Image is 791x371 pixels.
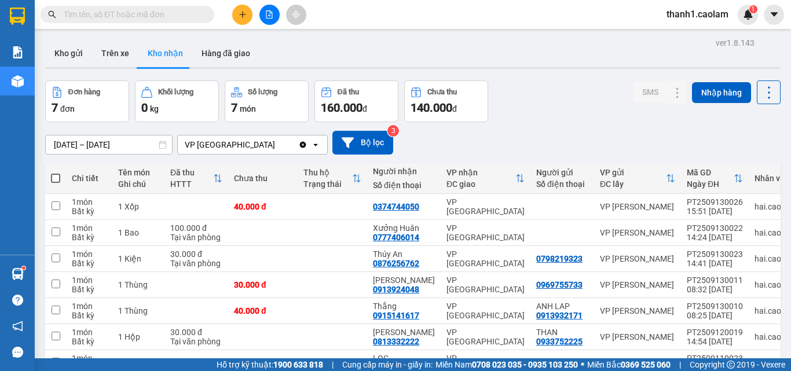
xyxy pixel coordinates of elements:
div: Ngày ĐH [687,179,734,189]
div: 08:25 [DATE] [687,311,743,320]
div: VP [GEOGRAPHIC_DATA] [446,249,525,268]
div: Chưa thu [234,174,292,183]
div: 1 món [72,354,107,363]
div: 1 Hộp [118,332,159,341]
div: 30.000 đ [170,249,222,259]
div: 08:32 [DATE] [687,285,743,294]
img: warehouse-icon [12,268,24,280]
span: | [679,358,681,371]
div: Bất kỳ [72,259,107,268]
div: Tại văn phòng [170,337,222,346]
div: Chi tiết [72,174,107,183]
span: file-add [265,10,273,19]
div: 0876256762 [373,259,419,268]
div: 1 Thùng [118,280,159,289]
div: 1 món [72,197,107,207]
div: 1 món [72,276,107,285]
div: VP [GEOGRAPHIC_DATA] [185,139,275,150]
div: THAN [536,328,588,337]
div: 40.000 đ [234,306,292,315]
div: ĐC giao [446,179,515,189]
span: 0 [141,101,148,115]
img: logo-vxr [10,8,25,25]
div: 1 món [72,302,107,311]
span: Miền Bắc [587,358,671,371]
input: Select a date range. [46,135,172,154]
div: VP [GEOGRAPHIC_DATA] [446,276,525,294]
div: Tại văn phòng [170,233,222,242]
div: PT2509120019 [687,328,743,337]
button: Hàng đã giao [192,39,259,67]
div: 30.000 đ [234,280,292,289]
button: Chưa thu140.000đ [404,80,488,122]
div: PT2509130023 [687,249,743,259]
span: 160.000 [321,101,362,115]
div: 100.000 đ [170,223,222,233]
div: Chưa thu [427,88,457,96]
sup: 1 [22,266,25,270]
th: Toggle SortBy [298,163,367,194]
span: món [240,104,256,113]
div: 0933752225 [536,337,583,346]
div: Mã GD [687,168,734,177]
span: question-circle [12,295,23,306]
div: 1 món [72,328,107,337]
div: Bất kỳ [72,207,107,216]
span: Miền Nam [435,358,578,371]
div: PT2509130010 [687,302,743,311]
span: | [332,358,334,371]
button: aim [286,5,306,25]
div: Thắng [373,302,435,311]
div: 1 Bao [118,228,159,237]
div: VP [PERSON_NAME] [600,332,675,341]
div: 1 Thùng [118,306,159,315]
strong: 0708 023 035 - 0935 103 250 [472,360,578,369]
th: Toggle SortBy [164,163,228,194]
div: PT2509130026 [687,197,743,207]
th: Toggle SortBy [681,163,749,194]
div: 1 món [72,223,107,233]
div: Thu hộ [303,168,352,177]
strong: 0369 525 060 [621,360,671,369]
div: 14:24 [DATE] [687,233,743,242]
div: VP [GEOGRAPHIC_DATA] [446,328,525,346]
button: Trên xe [92,39,138,67]
div: 0374744050 [373,202,419,211]
div: VP [PERSON_NAME] [600,228,675,237]
span: message [12,347,23,358]
div: Số lượng [248,88,277,96]
span: 140.000 [411,101,452,115]
div: VP [PERSON_NAME] [600,202,675,211]
span: ⚪️ [581,362,584,367]
div: VP gửi [600,168,666,177]
div: VP nhận [446,168,515,177]
div: 1 Kiện [118,254,159,263]
button: Nhập hàng [692,82,751,103]
button: Kho nhận [138,39,192,67]
div: 1 Xốp [118,202,159,211]
div: Bất kỳ [72,337,107,346]
div: 0969755733 [536,280,583,289]
span: kg [150,104,159,113]
span: plus [239,10,247,19]
button: caret-down [764,5,784,25]
span: đơn [60,104,75,113]
div: 1 hộp [118,358,159,368]
div: 0813332222 [373,337,419,346]
div: VP [GEOGRAPHIC_DATA] [446,223,525,242]
span: đ [362,104,367,113]
div: Bất kỳ [72,285,107,294]
span: Cung cấp máy in - giấy in: [342,358,433,371]
div: PT2509130022 [687,223,743,233]
img: icon-new-feature [743,9,753,20]
div: VP [PERSON_NAME] [600,280,675,289]
div: 40.000 đ [234,202,292,211]
span: search [48,10,56,19]
div: Ngọc Mai [373,328,435,337]
button: Khối lượng0kg [135,80,219,122]
button: SMS [633,82,668,102]
span: Hỗ trợ kỹ thuật: [217,358,323,371]
svg: open [311,140,320,149]
span: thanh1.caolam [657,7,738,21]
input: Selected VP Sài Gòn. [276,139,277,150]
